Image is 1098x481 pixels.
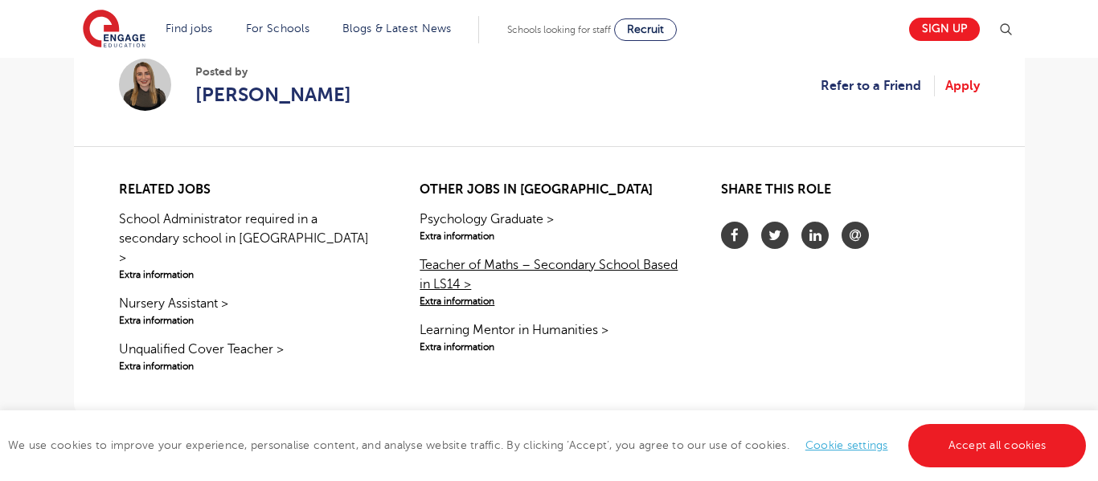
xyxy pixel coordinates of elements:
a: Refer to a Friend [821,75,935,96]
span: Extra information [420,294,678,308]
a: Accept all cookies [908,424,1087,467]
a: Teacher of Maths – Secondary School Based in LS14 >Extra information [420,255,678,308]
span: Posted by [195,63,351,80]
h2: Related jobs [119,182,377,198]
img: Engage Education [83,10,145,50]
a: [PERSON_NAME] [195,80,351,109]
a: School Administrator required in a secondary school in [GEOGRAPHIC_DATA] >Extra information [119,210,377,282]
span: Extra information [119,313,377,328]
span: Extra information [420,340,678,354]
span: Extra information [119,267,377,282]
a: Sign up [909,18,980,41]
h2: Other jobs in [GEOGRAPHIC_DATA] [420,182,678,198]
a: Recruit [614,18,677,41]
a: Psychology Graduate >Extra information [420,210,678,243]
span: Extra information [119,359,377,373]
a: Learning Mentor in Humanities >Extra information [420,320,678,354]
span: Recruit [627,23,664,35]
span: We use cookies to improve your experience, personalise content, and analyse website traffic. By c... [8,439,1090,451]
span: Schools looking for staff [507,24,611,35]
span: Extra information [420,229,678,243]
a: Apply [945,75,980,96]
a: For Schools [246,22,309,35]
a: Unqualified Cover Teacher >Extra information [119,340,377,373]
a: Blogs & Latest News [342,22,452,35]
a: Find jobs [166,22,213,35]
a: Nursery Assistant >Extra information [119,294,377,328]
a: Cookie settings [805,439,888,451]
h2: Share this role [721,182,979,206]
